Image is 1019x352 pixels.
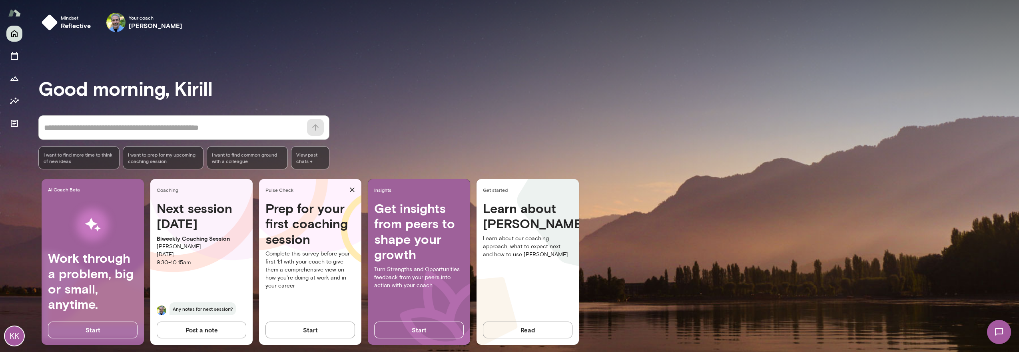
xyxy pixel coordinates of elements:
[265,322,355,338] button: Start
[6,26,22,42] button: Home
[48,186,141,193] span: AI Coach Beta
[157,322,246,338] button: Post a note
[374,266,464,290] p: Turn Strengths and Opportunities feedback from your peers into action with your coach.
[38,146,120,169] div: I want to find more time to think of new ideas
[6,70,22,86] button: Growth Plan
[61,14,91,21] span: Mindset
[44,151,114,164] span: I want to find more time to think of new ideas
[123,146,204,169] div: I want to prep for my upcoming coaching session
[106,13,126,32] img: Charles Silvestro
[483,187,576,193] span: Get started
[265,187,346,193] span: Pulse Check
[157,259,246,267] p: 9:30 - 10:15am
[101,10,188,35] div: Charles SilvestroYour coach[PERSON_NAME]
[291,146,329,169] span: View past chats ->
[157,243,246,251] p: [PERSON_NAME]
[48,322,138,338] button: Start
[374,201,464,262] h4: Get insights from peers to shape your growth
[157,201,246,231] h4: Next session [DATE]
[6,115,22,131] button: Documents
[483,322,572,338] button: Read
[157,187,249,193] span: Coaching
[265,201,355,247] h4: Prep for your first coaching session
[265,250,355,290] p: Complete this survey before your first 1:1 with your coach to give them a comprehensive view on h...
[170,302,236,315] span: Any notes for next session?
[483,235,572,259] p: Learn about our coaching approach, what to expect next, and how to use [PERSON_NAME].
[212,151,283,164] span: I want to find common ground with a colleague
[42,14,58,30] img: mindset
[374,322,464,338] button: Start
[129,21,183,30] h6: [PERSON_NAME]
[374,187,467,193] span: Insights
[57,199,128,250] img: AI Workflows
[38,77,1019,99] h3: Good morning, Kirill
[6,48,22,64] button: Sessions
[207,146,288,169] div: I want to find common ground with a colleague
[157,251,246,259] p: [DATE]
[48,250,138,312] h4: Work through a problem, big or small, anytime.
[5,326,24,346] div: KK
[483,201,572,231] h4: Learn about [PERSON_NAME]
[129,14,183,21] span: Your coach
[8,5,21,20] img: Mento
[61,21,91,30] h6: reflective
[157,235,246,243] p: Biweekly Coaching Session
[6,93,22,109] button: Insights
[38,10,98,35] button: Mindsetreflective
[128,151,199,164] span: I want to prep for my upcoming coaching session
[157,306,166,315] img: Charles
